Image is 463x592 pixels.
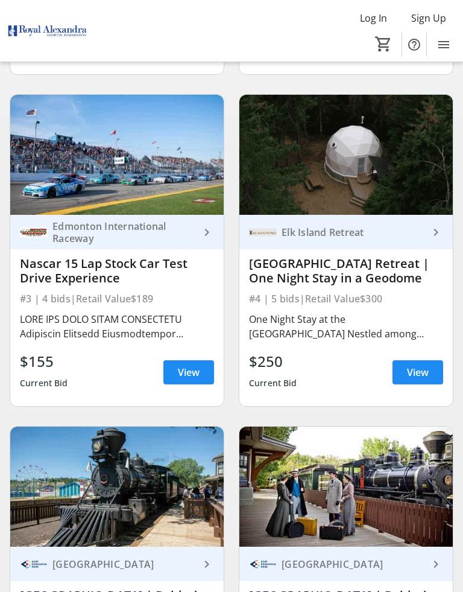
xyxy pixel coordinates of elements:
[20,550,48,578] img: Fort Edmonton Park
[239,215,453,249] a: Elk Island RetreatElk Island Retreat
[20,312,214,341] div: LORE IPS DOLO SITAM CONSECTETU Adipiscin Elitsedd Eiusmodtempor Incidid’u ¼ labo etdol magn aliqu...
[20,218,48,246] img: Edmonton International Raceway
[249,218,277,246] img: Elk Island Retreat
[239,547,453,581] a: Fort Edmonton Park[GEOGRAPHIC_DATA]
[10,427,224,547] img: Fort Edmonton Park | Behind the Scenes Tour + 2026 Family Day Pass (Item 1)
[277,558,429,570] div: [GEOGRAPHIC_DATA]
[10,95,224,215] img: Nascar 15 Lap Stock Car Test Drive Experience
[20,256,214,285] div: Nascar 15 Lap Stock Car Test Drive Experience
[239,95,453,215] img: Elk Island Retreat | One Night Stay in a Geodome
[373,33,394,55] button: Cart
[249,256,443,285] div: [GEOGRAPHIC_DATA] Retreat | One Night Stay in a Geodome
[48,558,200,570] div: [GEOGRAPHIC_DATA]
[432,33,456,57] button: Menu
[200,225,214,240] mat-icon: keyboard_arrow_right
[249,351,297,372] div: $250
[429,225,443,240] mat-icon: keyboard_arrow_right
[178,365,200,380] span: View
[429,557,443,571] mat-icon: keyboard_arrow_right
[402,33,426,57] button: Help
[411,11,446,25] span: Sign Up
[392,360,443,384] a: View
[10,547,224,581] a: Fort Edmonton Park[GEOGRAPHIC_DATA]
[20,351,68,372] div: $155
[20,290,214,307] div: #3 | 4 bids | Retail Value $189
[48,220,200,244] div: Edmonton International Raceway
[7,8,87,54] img: Royal Alexandra Hospital Foundation's Logo
[239,427,453,547] img: Fort Edmonton Park | Behind the Scenes Tour + 2026 Family pass (Item 2)
[249,290,443,307] div: #4 | 5 bids | Retail Value $300
[10,215,224,249] a: Edmonton International RacewayEdmonton International Raceway
[350,8,397,28] button: Log In
[360,11,387,25] span: Log In
[249,312,443,341] div: One Night Stay at the [GEOGRAPHIC_DATA] Nestled among whispering spruce, the [GEOGRAPHIC_DATA] is...
[407,365,429,380] span: View
[277,226,429,238] div: Elk Island Retreat
[402,8,456,28] button: Sign Up
[20,372,68,394] div: Current Bid
[249,372,297,394] div: Current Bid
[200,557,214,571] mat-icon: keyboard_arrow_right
[249,550,277,578] img: Fort Edmonton Park
[163,360,214,384] a: View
